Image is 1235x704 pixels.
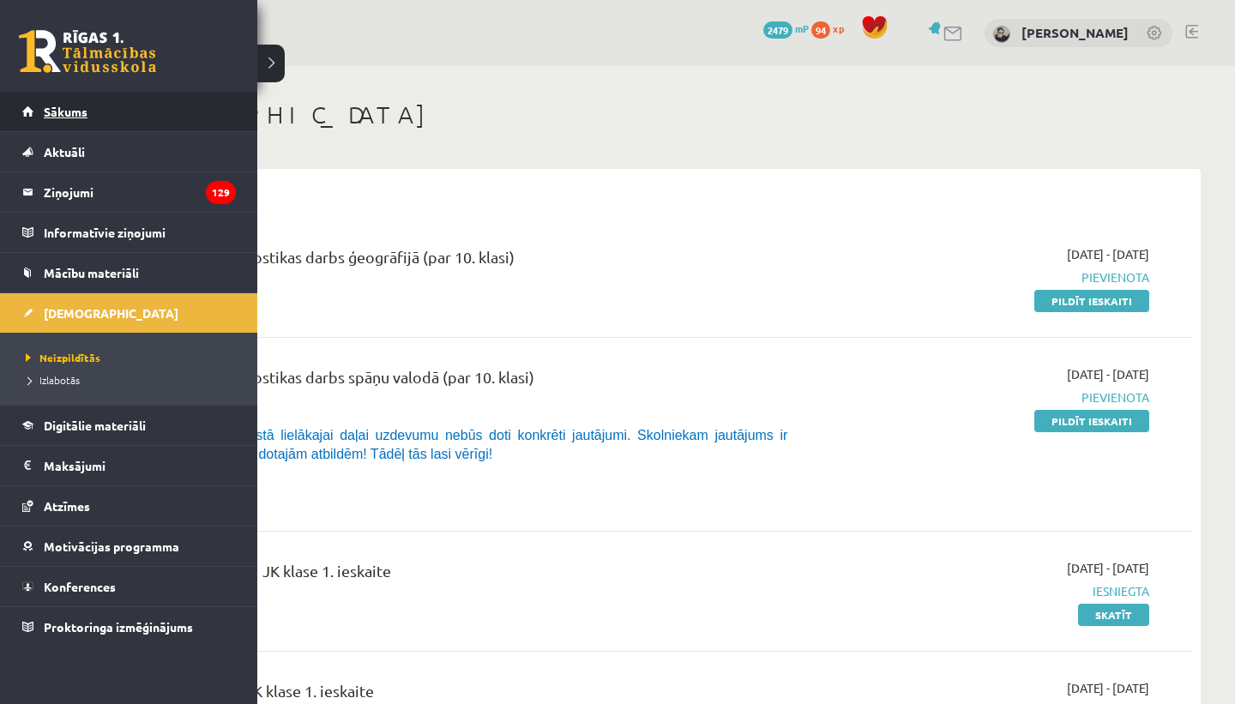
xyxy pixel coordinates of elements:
[22,607,236,647] a: Proktoringa izmēģinājums
[1034,410,1149,432] a: Pildīt ieskaiti
[826,268,1149,286] span: Pievienota
[103,100,1201,129] h1: [DEMOGRAPHIC_DATA]
[44,104,87,119] span: Sākums
[22,406,236,445] a: Digitālie materiāli
[22,172,236,212] a: Ziņojumi129
[993,26,1010,43] img: Vaļerija Guka
[22,526,236,566] a: Motivācijas programma
[22,567,236,606] a: Konferences
[44,418,146,433] span: Digitālie materiāli
[811,21,830,39] span: 94
[44,305,178,321] span: [DEMOGRAPHIC_DATA]
[44,213,236,252] legend: Informatīvie ziņojumi
[763,21,792,39] span: 2479
[21,350,240,365] a: Neizpildītās
[795,21,809,35] span: mP
[44,172,236,212] legend: Ziņojumi
[1034,290,1149,312] a: Pildīt ieskaiti
[1067,365,1149,383] span: [DATE] - [DATE]
[44,579,116,594] span: Konferences
[206,181,236,204] i: 129
[44,446,236,485] legend: Maksājumi
[1067,559,1149,577] span: [DATE] - [DATE]
[21,351,100,364] span: Neizpildītās
[44,498,90,514] span: Atzīmes
[129,559,800,591] div: Angļu valoda 11.a1 JK klase 1. ieskaite
[826,582,1149,600] span: Iesniegta
[22,213,236,252] a: Informatīvie ziņojumi
[129,365,800,397] div: 11.a1 klases diagnostikas darbs spāņu valodā (par 10. klasi)
[22,92,236,131] a: Sākums
[1067,245,1149,263] span: [DATE] - [DATE]
[22,486,236,526] a: Atzīmes
[763,21,809,35] a: 2479 mP
[1067,679,1149,697] span: [DATE] - [DATE]
[811,21,852,35] a: 94 xp
[22,446,236,485] a: Maksājumi
[21,372,240,388] a: Izlabotās
[1078,604,1149,626] a: Skatīt
[44,539,179,554] span: Motivācijas programma
[21,373,80,387] span: Izlabotās
[44,144,85,159] span: Aktuāli
[833,21,844,35] span: xp
[826,388,1149,406] span: Pievienota
[22,293,236,333] a: [DEMOGRAPHIC_DATA]
[1021,24,1129,41] a: [PERSON_NAME]
[22,253,236,292] a: Mācību materiāli
[22,132,236,171] a: Aktuāli
[44,619,193,635] span: Proktoringa izmēģinājums
[19,30,156,73] a: Rīgas 1. Tālmācības vidusskola
[129,245,800,277] div: 11.a1 klases diagnostikas darbs ģeogrāfijā (par 10. klasi)
[130,428,787,461] span: Diagnosticējošajā testā lielākajai daļai uzdevumu nebūs doti konkrēti jautājumi. Skolniekam jautā...
[44,265,139,280] span: Mācību materiāli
